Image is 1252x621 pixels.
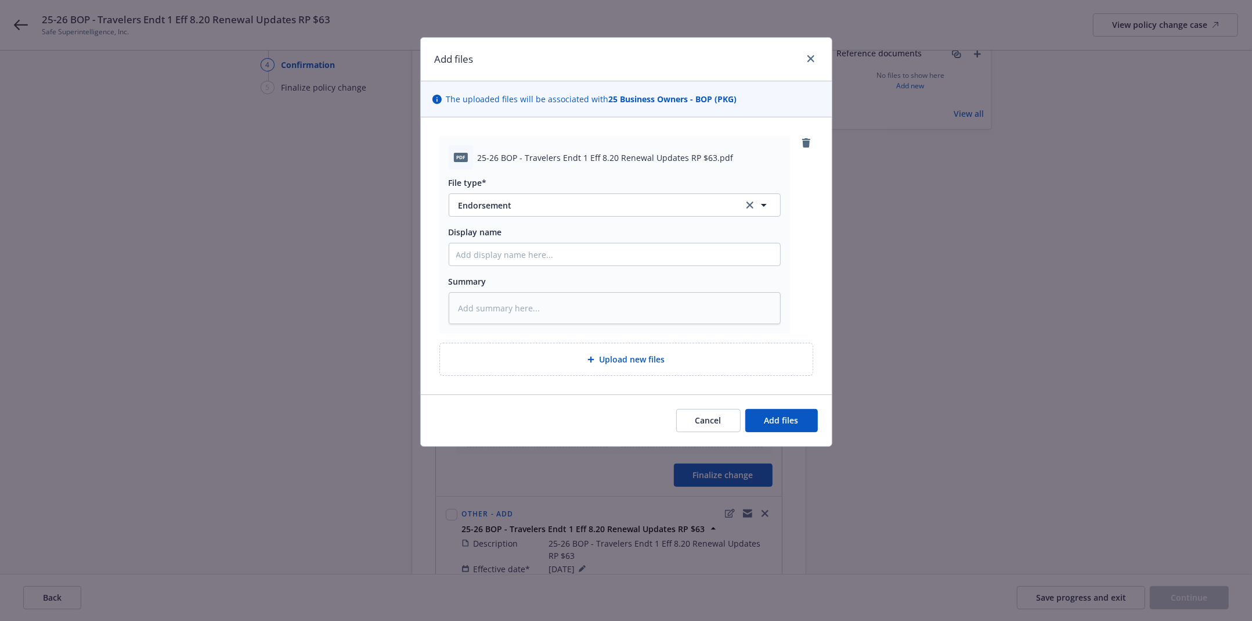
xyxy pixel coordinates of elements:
[743,198,757,212] a: clear selection
[804,52,818,66] a: close
[449,193,781,217] button: Endorsementclear selection
[676,409,741,432] button: Cancel
[609,94,737,105] strong: 25 Business Owners - BOP (PKG)
[799,136,813,150] a: remove
[439,343,813,376] div: Upload new files
[449,227,502,238] span: Display name
[449,276,486,287] span: Summary
[449,243,780,265] input: Add display name here...
[449,177,487,188] span: File type*
[745,409,818,432] button: Add files
[478,152,734,164] span: 25-26 BOP - Travelers Endt 1 Eff 8.20 Renewal Updates RP $63.pdf
[599,353,665,365] span: Upload new files
[435,52,474,67] h1: Add files
[459,199,727,211] span: Endorsement
[454,153,468,161] span: pdf
[764,415,799,426] span: Add files
[446,93,737,105] span: The uploaded files will be associated with
[695,415,721,426] span: Cancel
